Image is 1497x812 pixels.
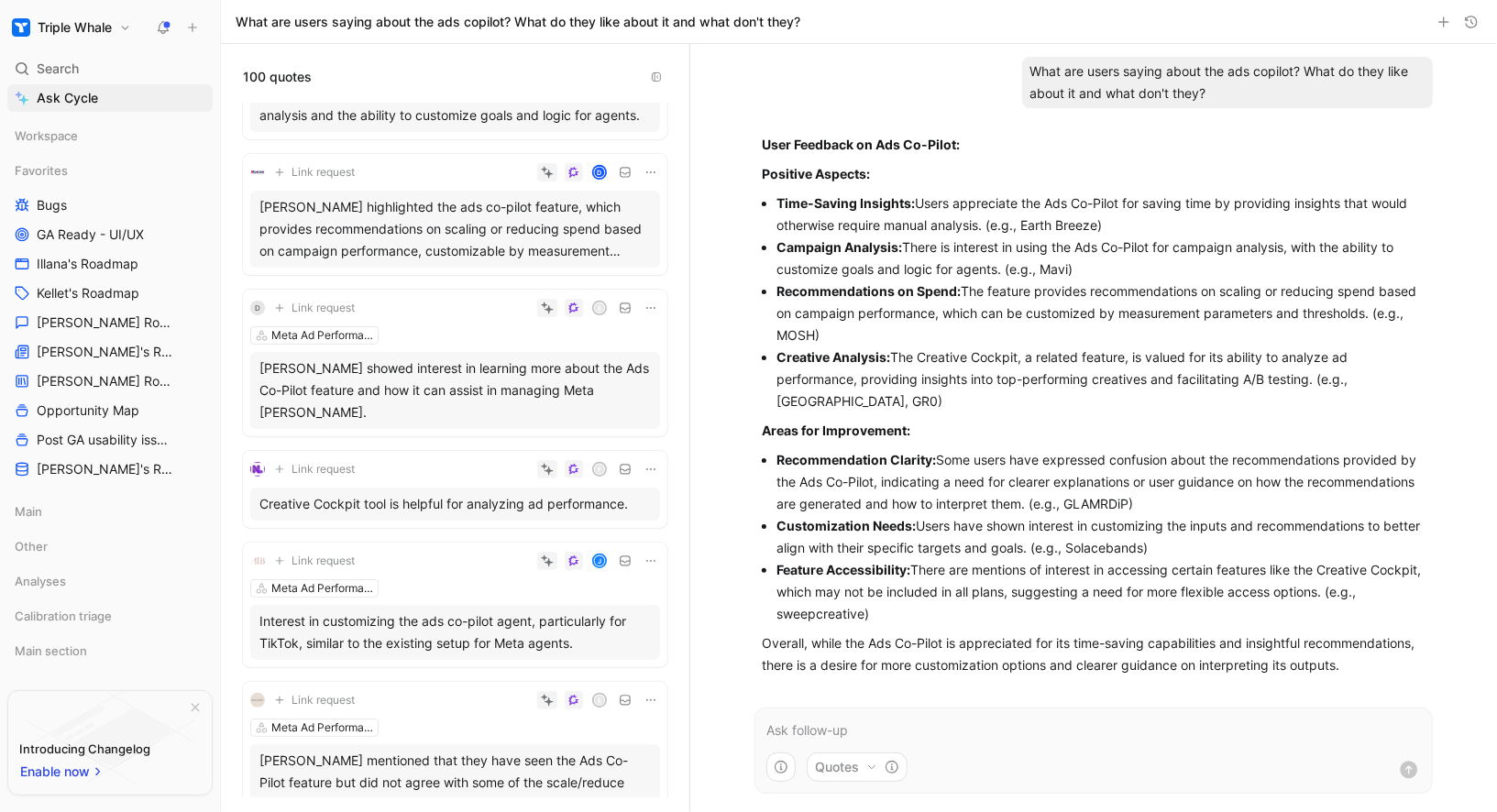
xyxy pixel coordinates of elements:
div: [PERSON_NAME] highlighted the ads co-pilot feature, which provides recommendations on scaling or ... [259,196,651,262]
img: bg-BLZuj68n.svg [24,691,196,785]
li: The feature provides recommendations on scaling or reducing spend based on campaign performance, ... [776,280,1425,346]
strong: Customization Needs: [776,518,916,533]
h1: What are users saying about the ads copilot? What do they like about it and what don't they? [236,13,800,31]
span: Main [15,502,42,521]
div: Main [7,498,213,531]
button: Link request [269,161,361,183]
strong: Time-Saving Insights: [776,195,915,211]
a: [PERSON_NAME] Roadmap [7,309,213,336]
a: [PERSON_NAME] Roadmap [7,368,213,395]
li: Some users have expressed confusion about the recommendations provided by the Ads Co-Pilot, indic... [776,449,1425,515]
div: Calibration triage [7,602,213,635]
span: Other [15,537,48,555]
div: Analyses [7,567,213,595]
span: [PERSON_NAME]'s Roadmap [37,460,173,478]
div: Main [7,498,213,525]
div: Calibration triage [7,602,213,630]
div: Meta Ad Performance Agent [271,579,374,598]
span: Analyses [15,572,66,590]
strong: Feature Accessibility: [776,562,910,577]
span: Link request [292,165,355,180]
button: Link request [269,689,361,711]
img: Triple Whale [12,18,30,37]
a: Kellet's Roadmap [7,280,213,307]
button: Triple WhaleTriple Whale [7,15,136,40]
button: Quotes [807,752,908,782]
div: e [594,695,606,707]
div: There is interest in the Ads Co-Pilot feature for campaign analysis and the ability to customize ... [259,82,651,126]
li: The Creative Cockpit, a related feature, is valued for its ability to analyze ad performance, pro... [776,346,1425,412]
span: Workspace [15,126,78,145]
li: Users appreciate the Ads Co-Pilot for saving time by providing insights that would otherwise requ... [776,192,1425,236]
span: Link request [292,462,355,477]
a: [PERSON_NAME]'s Roadmap [7,338,213,366]
div: Meta Ad Performance Agent [271,719,374,737]
div: J [594,555,606,567]
li: There are mentions of interest in accessing certain features like the Creative Cockpit, which may... [776,559,1425,625]
span: Main section [15,642,87,660]
span: Link request [292,301,355,315]
div: Main section [7,637,213,664]
strong: Recommendations on Spend: [776,283,961,299]
strong: Areas for Improvement: [762,422,910,438]
div: Favorites [7,157,213,184]
div: Search [7,55,213,82]
span: [PERSON_NAME] Roadmap [37,372,172,390]
strong: Recommendation Clarity: [776,452,936,467]
span: Enable now [20,761,92,783]
div: Introducing Changelog [19,738,150,760]
li: There is interest in using the Ads Co-Pilot for campaign analysis, with the ability to customize ... [776,236,1425,280]
div: D [250,301,265,315]
span: [PERSON_NAME] Roadmap [37,313,172,332]
span: Link request [292,554,355,568]
span: Opportunity Map [37,401,139,420]
a: Opportunity Map [7,397,213,424]
button: Link request [269,297,361,319]
div: Other [7,532,213,560]
div: e [594,302,606,314]
p: Overall, while the Ads Co-Pilot is appreciated for its time-saving capabilities and insightful re... [762,632,1425,676]
span: Ask Cycle [37,87,98,109]
span: [PERSON_NAME]'s Roadmap [37,343,178,362]
button: Link request [269,458,361,480]
strong: User Feedback on Ads Co-Pilot: [762,137,960,152]
span: Kellet's Roadmap [37,284,139,302]
a: Illana's Roadmap [7,250,213,278]
div: Meta Ad Performance Agent [271,326,374,345]
a: GA Ready - UI/UX [7,221,213,248]
a: Bugs [7,192,213,219]
span: 100 quotes [243,66,312,88]
span: Calibration triage [15,607,112,625]
div: Analyses [7,567,213,600]
strong: Positive Aspects: [762,166,870,181]
strong: Campaign Analysis: [776,239,902,255]
button: Enable now [19,760,105,784]
strong: Creative Analysis: [776,349,890,365]
h1: Triple Whale [38,19,112,36]
img: logo [250,554,265,568]
a: Post GA usability issues [7,426,213,454]
div: D [594,167,606,179]
img: logo [250,693,265,708]
div: f [594,464,606,476]
div: Other [7,532,213,565]
div: Workspace [7,122,213,149]
li: Users have shown interest in customizing the inputs and recommendations to better align with thei... [776,515,1425,559]
button: Link request [269,550,361,572]
span: Post GA usability issues [37,431,168,449]
div: Creative Cockpit tool is helpful for analyzing ad performance. [259,493,651,515]
img: logo [250,462,265,477]
div: What are users saying about the ads copilot? What do they like about it and what don't they? [1022,57,1433,108]
a: Ask Cycle [7,84,213,112]
span: Search [37,58,79,80]
span: GA Ready - UI/UX [37,225,144,244]
div: Main section [7,637,213,670]
span: Bugs [37,196,67,214]
span: Illana's Roadmap [37,255,138,273]
span: Link request [292,693,355,708]
div: [PERSON_NAME] showed interest in learning more about the Ads Co-Pilot feature and how it can assi... [259,357,651,423]
a: [PERSON_NAME]'s Roadmap [7,455,213,483]
div: Interest in customizing the ads co-pilot agent, particularly for TikTok, similar to the existing ... [259,610,651,654]
img: logo [250,165,265,180]
span: Favorites [15,161,68,180]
